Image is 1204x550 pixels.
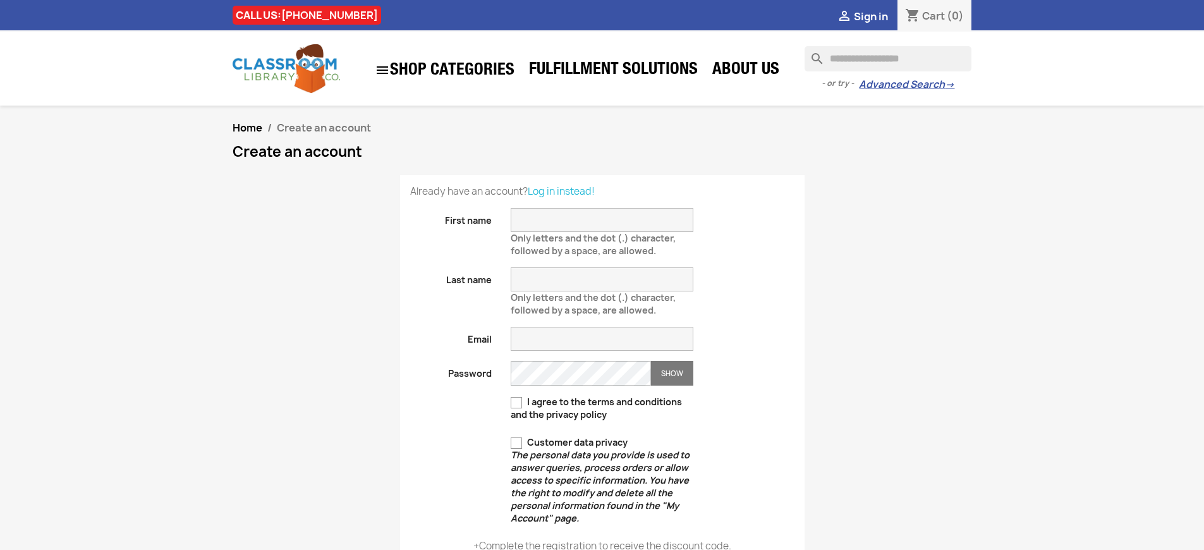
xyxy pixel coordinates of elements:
a:  Sign in [837,9,888,23]
a: Log in instead! [528,185,595,198]
i:  [837,9,852,25]
span: - or try - [822,77,859,90]
div: CALL US: [233,6,381,25]
label: Email [401,327,502,346]
img: Classroom Library Company [233,44,340,93]
input: Password input [511,361,651,386]
label: I agree to the terms and conditions and the privacy policy [511,396,693,421]
a: [PHONE_NUMBER] [281,8,378,22]
a: Fulfillment Solutions [523,58,704,83]
span: Only letters and the dot (.) character, followed by a space, are allowed. [511,227,676,257]
i:  [375,63,390,78]
i: shopping_cart [905,9,920,24]
a: About Us [706,58,786,83]
em: The personal data you provide is used to answer queries, process orders or allow access to specif... [511,449,690,524]
a: Advanced Search→ [859,78,954,91]
a: Home [233,121,262,135]
label: Last name [401,267,502,286]
p: Already have an account? [410,185,794,198]
span: (0) [947,9,964,23]
span: Sign in [854,9,888,23]
i: search [805,46,820,61]
h1: Create an account [233,144,972,159]
input: Search [805,46,971,71]
label: First name [401,208,502,227]
span: → [945,78,954,91]
label: Password [401,361,502,380]
span: Cart [922,9,945,23]
span: Create an account [277,121,371,135]
label: Customer data privacy [511,436,693,525]
span: Only letters and the dot (.) character, followed by a space, are allowed. [511,286,676,316]
a: SHOP CATEGORIES [368,56,521,84]
button: Show [651,361,693,386]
